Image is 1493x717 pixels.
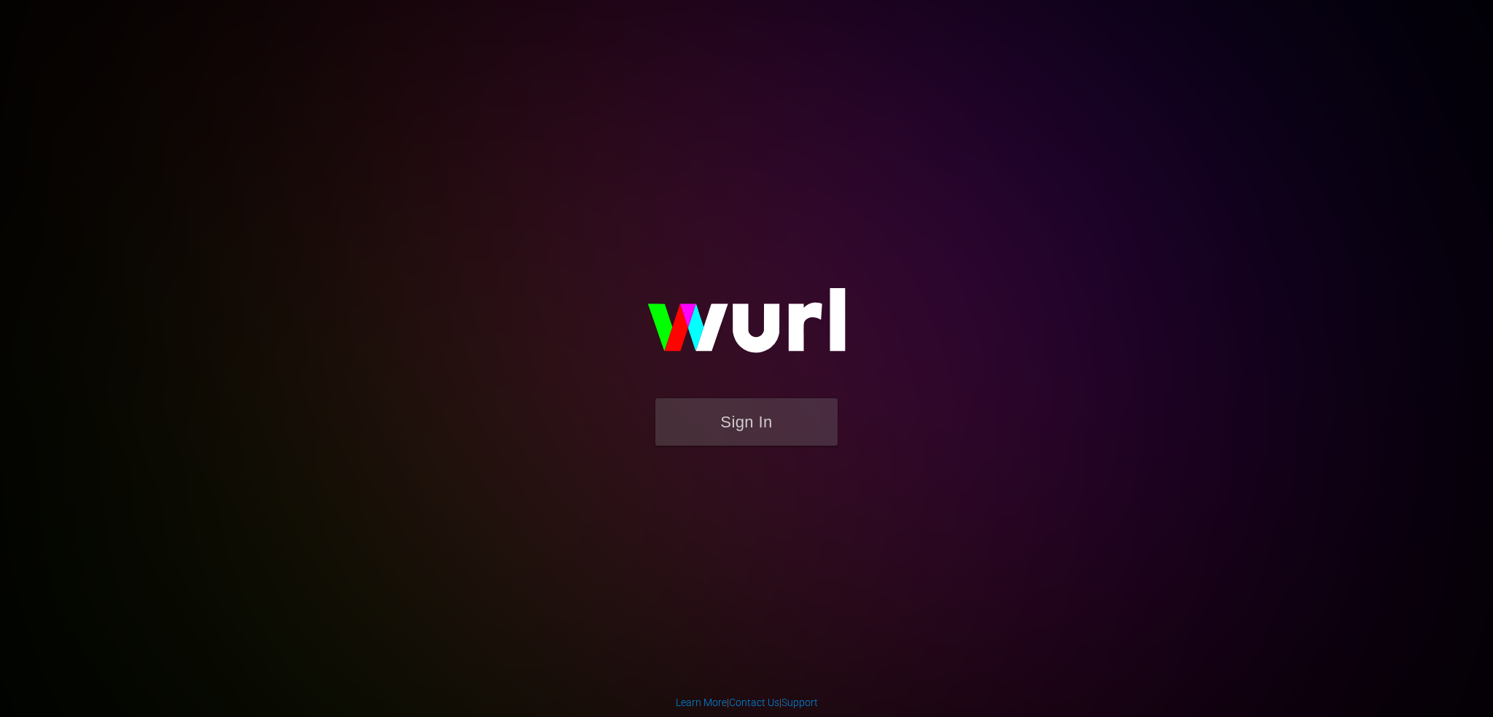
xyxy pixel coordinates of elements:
div: | | [676,695,818,710]
img: wurl-logo-on-black-223613ac3d8ba8fe6dc639794a292ebdb59501304c7dfd60c99c58986ef67473.svg [601,257,892,398]
a: Learn More [676,697,727,708]
a: Support [781,697,818,708]
button: Sign In [655,398,838,446]
a: Contact Us [729,697,779,708]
